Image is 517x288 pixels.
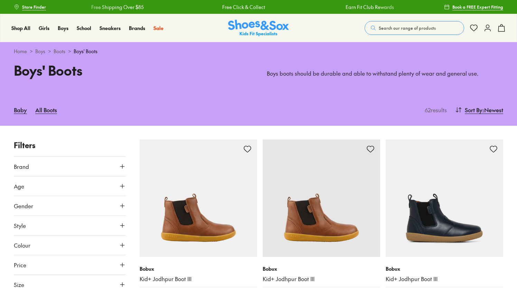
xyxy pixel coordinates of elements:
[14,182,24,190] span: Age
[14,216,126,235] button: Style
[228,20,289,37] a: Shoes & Sox
[408,3,460,11] a: Free Shipping Over $85
[14,202,33,210] span: Gender
[35,48,45,55] a: Boys
[14,140,126,151] p: Filters
[14,48,27,55] a: Home
[39,25,49,31] span: Girls
[77,25,91,31] span: School
[267,70,503,77] p: Boys boots should be durable and able to withstand plenty of wear and general use.
[482,106,503,114] span: : Newest
[35,102,57,117] a: All Boots
[160,3,203,11] a: Free Click & Collect
[58,25,68,32] a: Boys
[444,1,503,13] a: Book a FREE Expert Fitting
[263,275,380,283] a: Kid+ Jodhpur Boot III
[129,25,145,32] a: Brands
[465,106,482,114] span: Sort By
[14,60,250,80] h1: Boys' Boots
[58,25,68,31] span: Boys
[14,241,30,249] span: Colour
[14,157,126,176] button: Brand
[39,25,49,32] a: Girls
[77,25,91,32] a: School
[386,275,503,283] a: Kid+ Jodhpur Boot III
[452,4,503,10] span: Book a FREE Expert Fitting
[153,25,163,32] a: Sale
[74,48,97,55] span: Boys' Boots
[14,196,126,215] button: Gender
[29,3,82,11] a: Free Shipping Over $85
[14,1,46,13] a: Store Finder
[422,106,447,114] p: 62 results
[455,102,503,117] button: Sort By:Newest
[14,176,126,196] button: Age
[11,25,30,31] span: Shop All
[100,25,121,31] span: Sneakers
[228,20,289,37] img: SNS_Logo_Responsive.svg
[14,162,29,171] span: Brand
[14,255,126,275] button: Price
[263,265,380,272] p: Bobux
[22,4,46,10] span: Store Finder
[365,21,464,35] button: Search our range of products
[153,25,163,31] span: Sale
[386,265,503,272] p: Bobux
[14,236,126,255] button: Colour
[100,25,121,32] a: Sneakers
[14,221,26,230] span: Style
[379,25,436,31] span: Search our range of products
[54,48,65,55] a: Boots
[14,261,26,269] span: Price
[11,25,30,32] a: Shop All
[129,25,145,31] span: Brands
[283,3,332,11] a: Earn Fit Club Rewards
[140,265,257,272] p: Bobux
[14,102,27,117] a: Baby
[140,275,257,283] a: Kid+ Jodhpur Boot III
[14,48,503,55] div: > > >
